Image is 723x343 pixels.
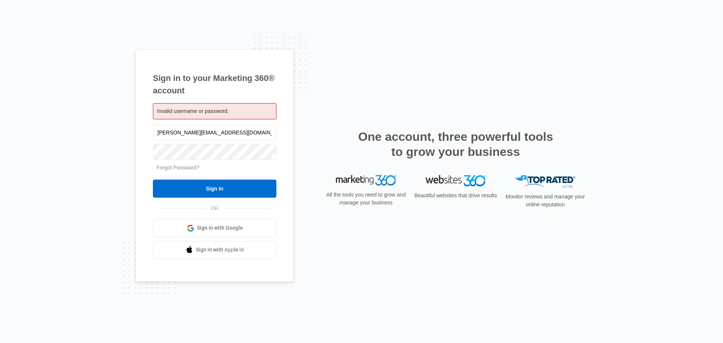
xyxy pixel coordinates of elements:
[153,219,276,237] a: Sign in with Google
[153,241,276,259] a: Sign in with Apple Id
[157,165,200,171] a: Forgot Password?
[413,192,498,200] p: Beautiful websites that drive results
[157,108,229,114] span: Invalid username or password.
[206,204,224,212] span: OR
[197,224,243,232] span: Sign in with Google
[515,175,575,188] img: Top Rated Local
[324,191,408,207] p: All the tools you need to grow and manage your business
[336,175,396,186] img: Marketing 360
[426,175,486,186] img: Websites 360
[153,72,276,97] h1: Sign in to your Marketing 360® account
[153,125,276,140] input: Email
[196,246,244,254] span: Sign in with Apple Id
[503,193,587,209] p: Monitor reviews and manage your online reputation
[153,180,276,198] input: Sign In
[356,129,555,159] h2: One account, three powerful tools to grow your business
